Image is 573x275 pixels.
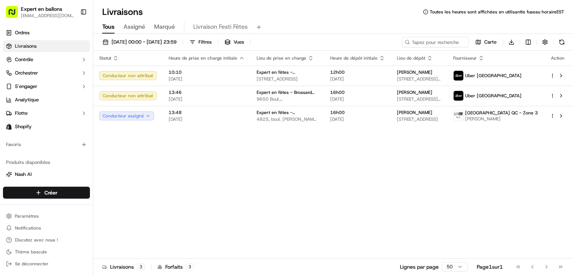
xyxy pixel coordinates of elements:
font: Carte [484,39,497,45]
font: Livraisons [110,263,134,270]
font: 4825, boul. [PERSON_NAME][STREET_ADDRESS] [257,116,318,128]
font: [PERSON_NAME] [397,110,432,116]
font: Expert en fêtes - Brossard Dix30 [257,89,314,101]
button: Créer [3,187,90,199]
button: S'engager [3,80,90,92]
button: [EMAIL_ADDRESS][DOMAIN_NAME] [21,13,74,19]
font: Expert en fêtes - [GEOGRAPHIC_DATA] [257,110,301,121]
font: Lieu de prise en charge [257,55,306,61]
font: 3 [188,264,191,270]
button: Expert en ballons[EMAIL_ADDRESS][DOMAIN_NAME] [3,3,77,21]
a: Analytique [3,94,90,106]
font: Page [477,263,489,270]
font: Statut [99,55,111,61]
button: Filtres [186,37,215,47]
font: Heure de prise en charge initiale [169,55,237,61]
img: uber-new-logo.jpeg [454,91,463,101]
font: Action [551,55,564,61]
button: Paramètres [3,211,90,221]
font: Lignes par page [400,263,439,270]
button: Contrôle [3,54,90,66]
font: Livraisons [102,6,143,18]
font: Heure de dépôt initiale [330,55,378,61]
button: Carte [472,37,500,47]
font: Vues [234,39,244,45]
font: Fournisseur [453,55,477,61]
img: uber-new-logo.jpeg [454,71,463,80]
font: 16h00 [330,110,345,116]
a: Shopify [3,121,90,133]
font: Orchestrer [15,70,38,76]
font: 12h00 [330,69,345,75]
font: [DATE] [330,116,344,122]
font: Tous [102,23,115,31]
button: Se déconnecter [3,259,90,269]
font: Thème bascule [15,249,47,255]
font: Produits disponibles [6,159,50,165]
button: Discutez avec nous ! [3,235,90,245]
font: Forfaits [165,263,183,270]
font: Assigné [123,23,145,31]
font: [PERSON_NAME] [397,69,432,75]
button: [DATE] 00:00 - [DATE] 23:59 [99,37,180,47]
a: Ordres [3,27,90,39]
font: 16h00 [330,89,345,95]
font: Expert en ballons [21,6,62,12]
button: Flotte [3,107,90,119]
font: 1 [500,263,503,270]
input: Tapez pour rechercher [402,37,469,47]
font: le fuseau horaire [522,9,557,15]
font: [DATE] [330,76,344,82]
img: profile_balloonexpert_internal.png [454,111,463,121]
font: Paramètres [15,213,39,219]
font: [STREET_ADDRESS][PERSON_NAME] [397,76,441,88]
font: Lieu de dépôt [397,55,425,61]
font: [STREET_ADDRESS] [397,116,438,122]
font: 1 [489,263,492,270]
font: Expert en fêtes - [GEOGRAPHIC_DATA] [257,69,301,81]
font: 3 [140,264,143,270]
font: Discutez avec nous ! [15,237,58,243]
font: Nash AI [15,171,32,177]
font: [DATE] [330,96,344,102]
font: Livraison Festi Fêtes [193,23,248,31]
font: Notifications [15,225,41,231]
font: 9650 Boul. [STREET_ADDRESS][PERSON_NAME] [257,96,298,114]
font: Flotte [15,110,28,116]
button: Notifications [3,223,90,233]
font: Se déconnecter [15,261,48,267]
font: [DATE] [169,96,182,102]
font: [EMAIL_ADDRESS][DOMAIN_NAME] [21,13,74,25]
font: [PERSON_NAME] [397,89,432,95]
button: Rafraîchir [557,37,567,47]
font: 13:46 [169,89,182,95]
font: S'engager [15,83,37,89]
font: Contrôle [15,56,33,63]
font: Analytique [15,97,39,103]
font: [DATE] 00:00 - [DATE] 23:59 [112,39,176,45]
font: 13:48 [169,110,182,116]
font: Livraisons [15,43,37,49]
a: Nash AI [6,171,87,178]
button: Thème bascule [3,247,90,257]
font: Filtres [198,39,212,45]
font: EST [557,9,564,15]
font: Ordres [15,29,29,36]
font: [GEOGRAPHIC_DATA] QC - Zone 3 [465,110,538,116]
font: Favoris [6,141,21,148]
font: Marqué [154,23,175,31]
font: 10:10 [169,69,182,75]
font: [PERSON_NAME] [465,116,501,122]
button: Expert en ballons [21,5,62,13]
a: Livraisons [3,40,90,52]
font: [DATE] [169,76,182,82]
font: Uber [GEOGRAPHIC_DATA] [465,93,522,99]
img: Logo Shopify [6,124,12,130]
font: [STREET_ADDRESS] [257,76,298,82]
font: Toutes les heures sont affichées en utilisant [430,9,522,15]
font: [DATE] [169,116,182,122]
button: Conducteur assigné [99,111,154,120]
font: Créer [44,189,57,196]
font: sur [492,263,500,270]
button: Nash AI [3,168,90,180]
